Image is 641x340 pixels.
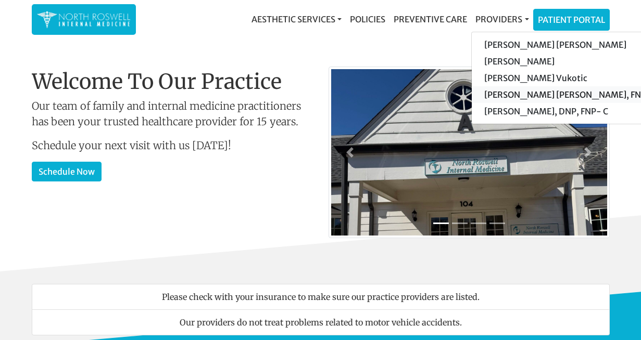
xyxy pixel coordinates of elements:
[471,9,533,30] a: Providers
[32,284,610,310] li: Please check with your insurance to make sure our practice providers are listed.
[247,9,346,30] a: Aesthetic Services
[32,138,313,153] p: Schedule your next visit with us [DATE]!
[389,9,471,30] a: Preventive Care
[32,98,313,129] p: Our team of family and internal medicine practitioners has been your trusted healthcare provider ...
[32,69,313,94] h1: Welcome To Our Practice
[32,162,102,181] a: Schedule Now
[534,9,609,30] a: Patient Portal
[32,309,610,335] li: Our providers do not treat problems related to motor vehicle accidents.
[346,9,389,30] a: Policies
[37,9,131,30] img: North Roswell Internal Medicine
